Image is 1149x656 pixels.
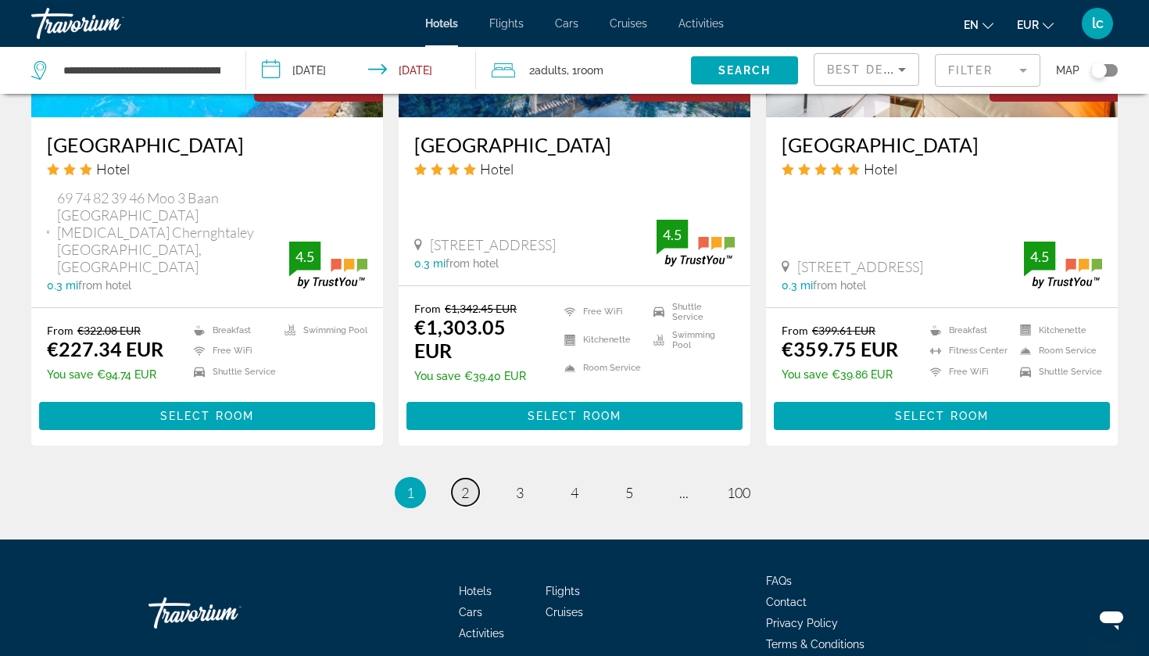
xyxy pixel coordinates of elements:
span: 5 [625,484,633,501]
a: Privacy Policy [766,617,838,629]
span: You save [414,370,460,382]
span: from hotel [446,257,499,270]
a: Flights [546,585,580,597]
a: [GEOGRAPHIC_DATA] [782,133,1102,156]
div: 4.5 [289,247,320,266]
li: Free WiFi [922,365,1012,378]
button: Check-in date: Oct 30, 2025 Check-out date: Nov 3, 2025 [246,47,477,94]
div: 4.5 [1024,247,1055,266]
li: Free WiFi [557,302,646,322]
a: Select Room [774,405,1110,422]
a: Travorium [149,590,305,636]
span: You save [782,368,828,381]
button: Select Room [39,402,375,430]
p: €94.74 EUR [47,368,163,381]
iframe: Bouton de lancement de la fenêtre de messagerie [1086,593,1136,643]
li: Swimming Pool [646,330,735,350]
span: From [47,324,73,337]
li: Room Service [557,358,646,378]
span: From [414,302,441,315]
a: Cars [555,17,578,30]
del: €322.08 EUR [77,324,141,337]
ins: €1,303.05 EUR [414,315,506,362]
li: Breakfast [922,324,1012,337]
span: ... [679,484,689,501]
span: Select Room [895,410,989,422]
ins: €359.75 EUR [782,337,898,360]
a: Contact [766,596,807,608]
img: trustyou-badge.svg [1024,242,1102,288]
a: Cars [459,606,482,618]
a: Hotels [459,585,492,597]
span: 2 [529,59,567,81]
span: Select Room [160,410,254,422]
li: Shuttle Service [646,302,735,322]
span: [STREET_ADDRESS] [797,258,923,275]
a: Hotels [425,17,458,30]
li: Kitchenette [1012,324,1102,337]
a: Activities [678,17,724,30]
span: Adults [535,64,567,77]
button: Toggle map [1079,63,1118,77]
a: Travorium [31,3,188,44]
span: Hotel [480,160,514,177]
span: 100 [727,484,750,501]
button: Travelers: 2 adults, 0 children [476,47,691,94]
del: €1,342.45 EUR [445,302,517,315]
button: Change language [964,13,993,36]
a: Cruises [546,606,583,618]
span: [STREET_ADDRESS] [430,236,556,253]
button: Change currency [1017,13,1054,36]
span: Hotel [96,160,130,177]
li: Kitchenette [557,330,646,350]
div: 4.5 [657,225,688,244]
li: Breakfast [186,324,277,337]
span: 4 [571,484,578,501]
button: Select Room [406,402,743,430]
a: FAQs [766,575,792,587]
a: Select Room [39,405,375,422]
li: Shuttle Service [186,365,277,378]
span: 2 [461,484,469,501]
p: €39.86 EUR [782,368,898,381]
div: 3 star Hotel [47,160,367,177]
span: 0.3 mi [47,279,78,292]
button: Select Room [774,402,1110,430]
span: 0.3 mi [782,279,813,292]
del: €399.61 EUR [812,324,875,337]
span: Hotel [864,160,897,177]
button: Filter [935,53,1040,88]
span: 0.3 mi [414,257,446,270]
span: 3 [516,484,524,501]
span: from hotel [813,279,866,292]
a: Activities [459,627,504,640]
nav: Pagination [31,477,1118,508]
span: Room [577,64,603,77]
button: Search [691,56,798,84]
img: trustyou-badge.svg [657,220,735,266]
span: Select Room [528,410,621,422]
h3: [GEOGRAPHIC_DATA] [47,133,367,156]
a: [GEOGRAPHIC_DATA] [414,133,735,156]
mat-select: Sort by [827,60,906,79]
a: Cruises [610,17,647,30]
p: €39.40 EUR [414,370,545,382]
a: Flights [489,17,524,30]
span: Search [718,64,771,77]
button: User Menu [1077,7,1118,40]
li: Room Service [1012,345,1102,358]
a: Select Room [406,405,743,422]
